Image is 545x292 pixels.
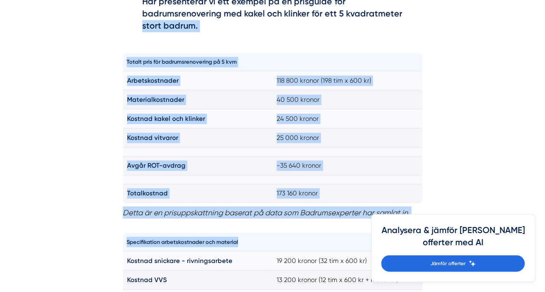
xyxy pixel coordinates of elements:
strong: Kostnad vitvaror [127,134,178,142]
td: 40 500 kronor [273,90,422,109]
strong: Avgår ROT-avdrag [127,162,186,169]
strong: Materialkostnader [127,96,184,104]
td: -35 640 kronor [273,156,422,175]
span: Jämför offerter [430,260,465,267]
strong: Kostnad snickare - rivningsarbete [127,256,232,264]
strong: Kostnad kakel och klinker [127,115,205,123]
td: 173 160 kronor [273,184,422,203]
td: 25 000 kronor [273,128,422,147]
em: Detta är en prisuppskattning baserat på data som Badrumsexperter har samlat in. [123,208,410,217]
td: 19 200 kronor (32 tim x 600 kr) [273,251,422,270]
strong: Kostnad VVS [127,276,167,283]
th: Specifikation arbetskostnader och material [123,233,272,251]
strong: Arbetskostnader [127,77,179,84]
h4: Analysera & jämför [PERSON_NAME] offerter med AI [381,224,525,255]
a: Jämför offerter [381,255,525,272]
th: Totalt pris för badrumsrenovering på 5 kvm [123,53,272,71]
td: 24 500 kronor [273,109,422,128]
td: 118 800 kronor (198 tim x 600 kr) [273,71,422,90]
strong: Totalkostnad [127,189,168,197]
td: 13 200 kronor (12 tim x 600 kr + material) [273,270,422,289]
